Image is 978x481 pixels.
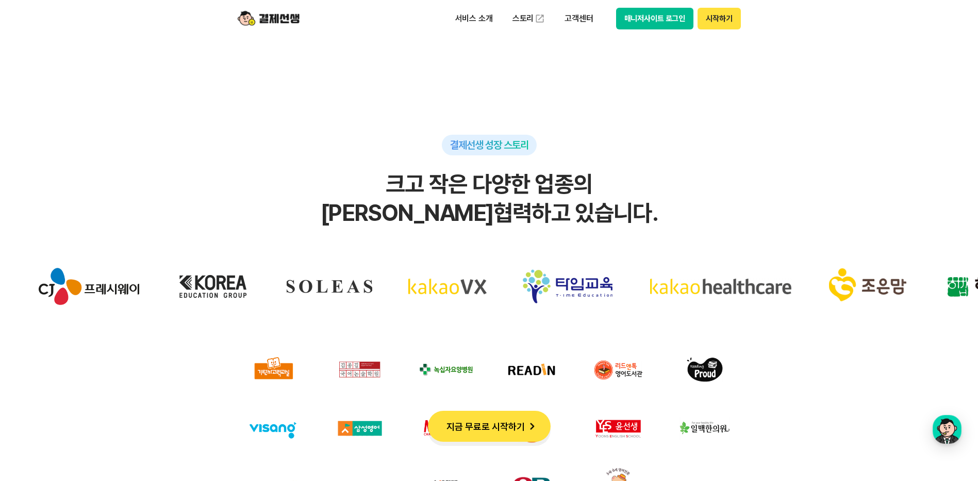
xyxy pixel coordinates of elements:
img: 카카오헬스케어 [641,261,786,312]
img: 파트너사 이미지 [323,345,396,394]
p: 고객센터 [557,9,600,28]
img: 파트너사 이미지 [582,345,655,394]
img: korea education group [168,261,243,312]
a: 스토리 [505,8,553,29]
button: 시작하기 [698,8,740,29]
a: 대화 [68,327,133,353]
h2: 크고 작은 다양한 업종의 [PERSON_NAME] 협력하고 있습니다. [21,170,957,228]
span: 홈 [32,343,39,351]
img: 파트너사 이미지 [495,404,569,453]
img: 파트너사 이미지 [495,345,569,394]
img: cj프레시웨이 [31,261,132,312]
img: 파트너사 이미지 [668,404,741,453]
button: 지금 무료로 시작하기 [428,411,551,442]
span: 대화 [94,343,107,351]
img: 파트너사 이미지 [409,404,483,453]
span: 결제선생 성장 스토리 [450,139,528,151]
img: 파트너사 이미지 [582,404,655,453]
img: 조은맘 [822,261,902,312]
a: 설정 [133,327,198,353]
img: 파트너사 이미지 [409,345,483,394]
span: 설정 [159,343,172,351]
a: 홈 [3,327,68,353]
p: 서비스 소개 [448,9,500,28]
img: 카카오VX [401,261,479,312]
img: 화살표 아이콘 [525,419,539,434]
img: 파트너사 이미지 [668,345,741,394]
img: 파트너사 이미지 [323,404,396,453]
button: 매니저사이트 로그인 [616,8,694,29]
img: 외부 도메인 오픈 [535,13,545,24]
img: 파트너사 이미지 [237,345,310,394]
img: soleas [279,261,365,312]
img: 타임교육 [516,261,605,312]
img: 파트너사 이미지 [237,404,310,453]
img: logo [238,9,300,28]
